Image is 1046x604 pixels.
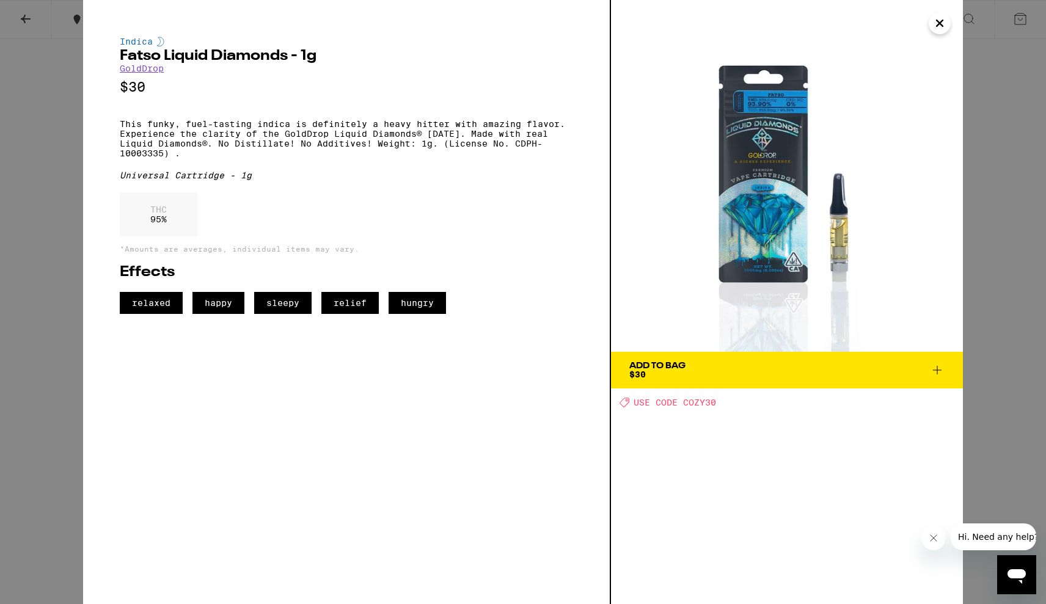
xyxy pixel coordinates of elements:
a: GoldDrop [120,64,164,73]
span: USE CODE COZY30 [634,398,716,407]
div: Add To Bag [629,362,686,370]
button: Close [929,12,951,34]
iframe: Button to launch messaging window [997,555,1036,594]
span: happy [192,292,244,314]
span: relaxed [120,292,183,314]
p: This funky, fuel-tasting indica is definitely a heavy hitter with amazing flavor. Experience the ... [120,119,573,158]
span: hungry [389,292,446,314]
p: THC [150,205,167,214]
div: 95 % [120,192,197,236]
p: *Amounts are averages, individual items may vary. [120,245,573,253]
div: Universal Cartridge - 1g [120,170,573,180]
span: Hi. Need any help? [7,9,88,18]
img: indicaColor.svg [157,37,164,46]
div: Indica [120,37,573,46]
button: Add To Bag$30 [611,352,963,388]
iframe: Message from company [951,523,1036,550]
span: $30 [629,369,646,379]
p: $30 [120,79,573,95]
span: sleepy [254,292,312,314]
h2: Fatso Liquid Diamonds - 1g [120,49,573,64]
span: relief [321,292,379,314]
iframe: Close message [921,526,946,550]
h2: Effects [120,265,573,280]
